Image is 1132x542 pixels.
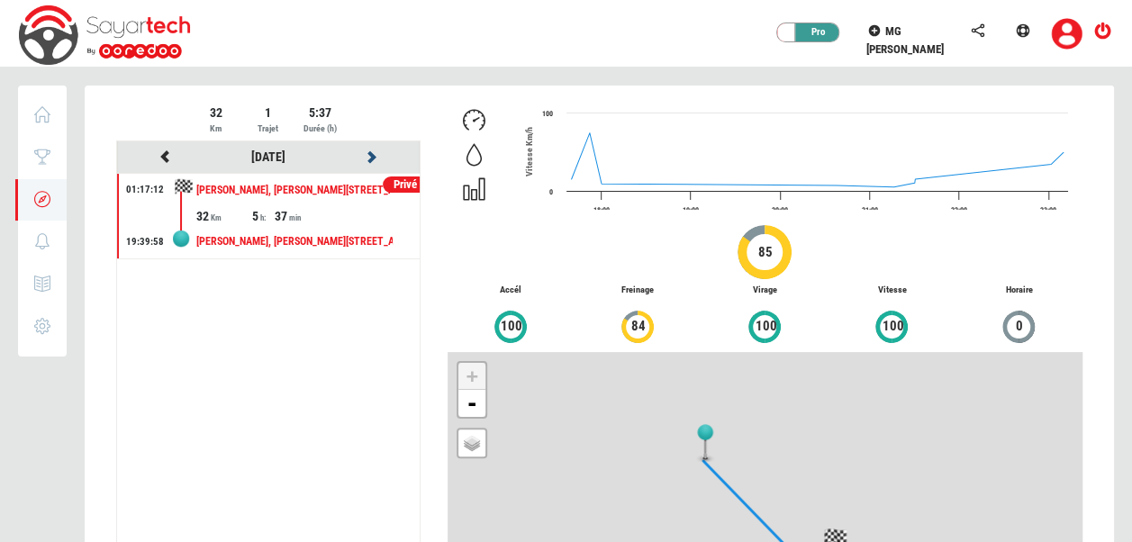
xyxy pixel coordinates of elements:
span: 100 [754,316,777,337]
text: 19:00 [683,206,699,214]
div: Km [191,122,240,136]
div: Trajet [243,122,293,136]
span: 84 [630,316,647,337]
p: Accél [448,284,575,297]
text: 0 [549,188,553,196]
span: 100 [881,316,904,337]
text: 23:00 [1040,206,1056,214]
span: 0 [1015,316,1024,337]
p: Vitesse [829,284,955,297]
div: 5 [252,207,275,225]
div: 5:37 [295,104,345,122]
div: 32 [191,104,240,122]
div: 01:17:12 [126,183,164,197]
p: Horaire [955,284,1082,297]
a: Zoom in [458,363,485,390]
div: [PERSON_NAME], [PERSON_NAME][STREET_ADDRESS] [196,174,393,207]
span: 85 [757,242,774,263]
text: 21:00 [862,206,878,214]
div: [PERSON_NAME], [PERSON_NAME][STREET_ADDRESS] [196,225,393,258]
span: Vitesse Km/h [524,127,534,176]
div: Privé [383,176,427,194]
text: 22:00 [951,206,967,214]
text: 18:00 [593,206,610,214]
span: 100 [500,316,523,337]
a: [DATE] [251,149,285,164]
p: Freinage [575,284,702,297]
img: tripview_af.png [692,424,719,462]
text: 20:00 [773,206,789,214]
a: Zoom out [458,390,485,417]
p: Virage [702,284,829,297]
div: 32 [196,207,252,225]
div: 1 [243,104,293,122]
div: 19:39:58 [126,235,164,249]
a: Layers [458,429,485,456]
text: 100 [542,110,553,118]
div: 37 [275,207,331,225]
div: Durée (h) [295,122,345,136]
div: Pro [786,23,840,41]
